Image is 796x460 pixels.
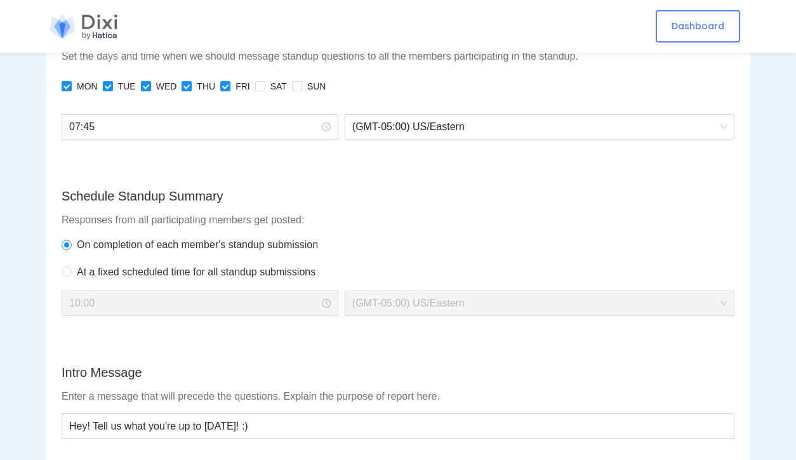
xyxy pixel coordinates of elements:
input: Enter some welcome message [62,413,734,438]
span: At a fixed scheduled time for all standup submissions [72,264,321,280]
span: THU [192,74,220,99]
span: FRI [230,74,255,99]
span: SUN [302,74,331,99]
span: WED [151,74,182,99]
input: 10:00 [69,295,319,311]
input: 07:45 [69,119,319,135]
span: (GMT-05:00) US/Eastern [352,291,727,315]
a: Dashboard [656,10,740,43]
div: Set the days and time when we should message standup questions to all the members participating i... [62,49,734,64]
div: Enter a message that will precede the questions. Explain the purpose of report here. [62,390,734,404]
div: Responses from all participating members get posted: [62,213,734,228]
div: Schedule Standup Summary [62,187,734,206]
div: Intro Message [62,363,734,383]
span: SAT [265,74,292,99]
span: (GMT-05:00) US/Eastern [352,115,727,139]
span: MON [72,74,103,99]
span: On completion of each member's standup submission [72,237,323,253]
span: TUE [113,74,141,99]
